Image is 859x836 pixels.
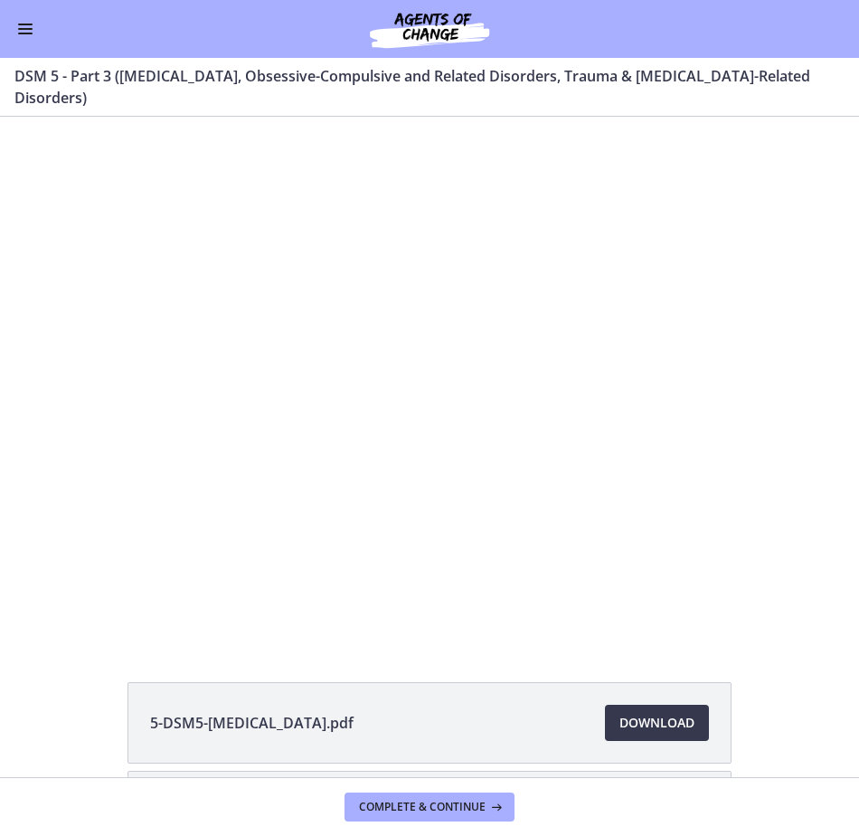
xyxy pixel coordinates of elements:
img: Agents of Change Social Work Test Prep [321,7,538,51]
span: Complete & continue [359,800,486,814]
span: 5-DSM5-[MEDICAL_DATA].pdf [150,712,354,734]
span: Download [619,712,694,734]
a: Download [605,705,709,741]
h3: DSM 5 - Part 3 ([MEDICAL_DATA], Obsessive-Compulsive and Related Disorders, Trauma & [MEDICAL_DAT... [14,65,823,109]
button: Enable menu [14,18,36,40]
button: Complete & continue [345,793,514,822]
